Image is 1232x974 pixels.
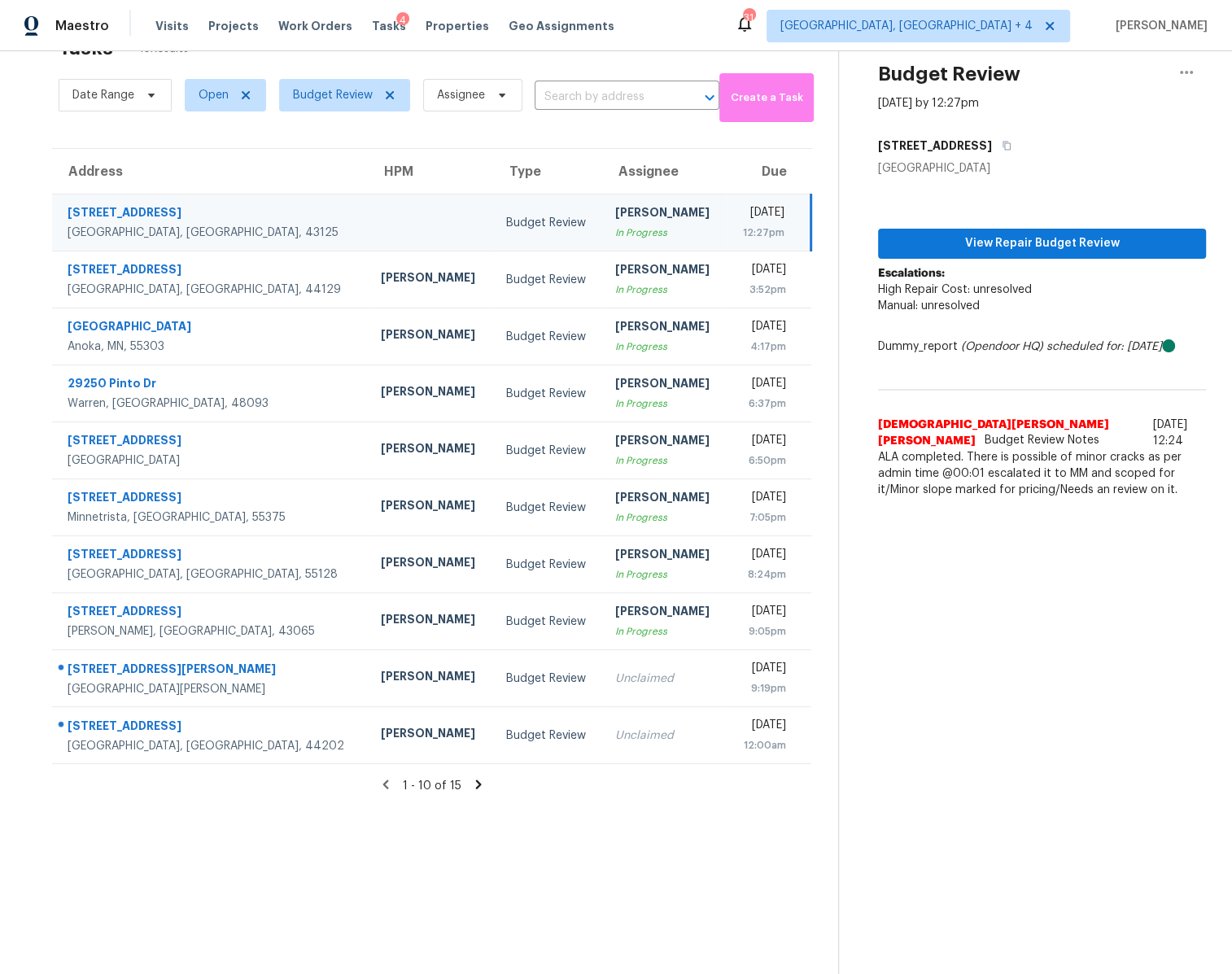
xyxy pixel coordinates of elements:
div: In Progress [615,338,714,355]
div: Unclaimed [615,727,714,744]
div: 12:00am [741,737,786,753]
div: Budget Review [506,727,590,744]
div: [PERSON_NAME] [381,440,479,461]
div: 4:17pm [741,338,786,355]
div: [DATE] [741,546,786,566]
div: 8:24pm [741,566,786,583]
span: Open [199,87,229,103]
div: Warren, [GEOGRAPHIC_DATA], 48093 [68,395,355,412]
div: 6:37pm [741,395,786,412]
div: [STREET_ADDRESS] [68,261,355,282]
div: 7:05pm [741,509,786,526]
button: View Repair Budget Review [878,229,1206,259]
h2: Tasks [59,40,113,56]
div: [DATE] [741,318,786,338]
th: Due [727,149,811,194]
div: Budget Review [506,386,590,402]
div: 9:19pm [741,680,786,697]
button: Create a Task [719,73,814,122]
div: [GEOGRAPHIC_DATA][PERSON_NAME] [68,681,355,697]
div: [PERSON_NAME] [381,554,479,574]
div: [GEOGRAPHIC_DATA] [878,160,1206,177]
span: Assignee [437,87,485,103]
span: Tasks [372,20,406,32]
th: HPM [368,149,492,194]
h2: Budget Review [878,66,1020,82]
div: [PERSON_NAME] [615,432,714,452]
th: Type [493,149,603,194]
div: Budget Review [506,443,590,459]
div: [STREET_ADDRESS] [68,718,355,738]
div: 9:05pm [741,623,786,640]
div: [DATE] [741,261,786,282]
div: [PERSON_NAME] [615,261,714,282]
div: [GEOGRAPHIC_DATA], [GEOGRAPHIC_DATA], 43125 [68,225,355,241]
div: [GEOGRAPHIC_DATA], [GEOGRAPHIC_DATA], 55128 [68,566,355,583]
div: 12:27pm [741,225,785,241]
div: [PERSON_NAME] [381,383,479,404]
div: Budget Review [506,272,590,288]
div: Dummy_report [878,338,1206,355]
div: 31 [743,10,754,26]
div: [STREET_ADDRESS] [68,204,355,225]
span: [GEOGRAPHIC_DATA], [GEOGRAPHIC_DATA] + 4 [780,18,1033,34]
div: [STREET_ADDRESS] [68,489,355,509]
div: [DATE] [741,432,786,452]
div: [PERSON_NAME] [615,489,714,509]
span: High Repair Cost: unresolved [878,284,1032,295]
div: 3:52pm [741,282,786,298]
span: Maestro [55,18,109,34]
div: 29250 Pinto Dr [68,375,355,395]
div: Budget Review [506,670,590,687]
div: Budget Review [506,215,590,231]
span: ALA completed. There is possible of minor cracks as per admin time @00:01 escalated it to MM and ... [878,449,1206,498]
span: Date Range [72,87,134,103]
div: [PERSON_NAME] [381,497,479,518]
span: Visits [155,18,189,34]
span: Budget Review [293,87,373,103]
div: [PERSON_NAME] [381,725,479,745]
div: [DATE] [741,489,786,509]
b: Escalations: [878,268,945,279]
button: Copy Address [992,131,1014,160]
button: Open [698,86,721,109]
div: [DATE] by 12:27pm [878,95,979,111]
div: [GEOGRAPHIC_DATA] [68,452,355,469]
span: 1 - 10 of 15 [403,780,461,792]
input: Search by address [535,85,674,110]
span: Create a Task [727,89,806,107]
div: [DATE] [741,204,785,225]
div: [PERSON_NAME] [381,269,479,290]
i: (Opendoor HQ) [961,341,1043,352]
div: In Progress [615,395,714,412]
span: Geo Assignments [509,18,614,34]
th: Address [52,149,368,194]
div: [PERSON_NAME] [381,326,479,347]
div: Anoka, MN, 55303 [68,338,355,355]
div: [PERSON_NAME], [GEOGRAPHIC_DATA], 43065 [68,623,355,640]
div: [DATE] [741,375,786,395]
th: Assignee [602,149,727,194]
div: Unclaimed [615,670,714,687]
div: [GEOGRAPHIC_DATA] [68,318,355,338]
div: In Progress [615,282,714,298]
span: Manual: unresolved [878,300,980,312]
div: [PERSON_NAME] [381,668,479,688]
div: Budget Review [506,614,590,630]
div: [STREET_ADDRESS] [68,603,355,623]
div: [STREET_ADDRESS] [68,546,355,566]
div: [STREET_ADDRESS] [68,432,355,452]
div: In Progress [615,509,714,526]
span: [DATE] 12:24 [1153,419,1187,447]
div: [PERSON_NAME] [381,611,479,631]
div: [GEOGRAPHIC_DATA], [GEOGRAPHIC_DATA], 44202 [68,738,355,754]
span: Budget Review Notes [975,432,1109,448]
div: [DATE] [741,660,786,680]
span: Projects [208,18,259,34]
div: [PERSON_NAME] [615,204,714,225]
div: Budget Review [506,500,590,516]
div: In Progress [615,452,714,469]
div: In Progress [615,566,714,583]
div: [PERSON_NAME] [615,375,714,395]
span: [PERSON_NAME] [1109,18,1208,34]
